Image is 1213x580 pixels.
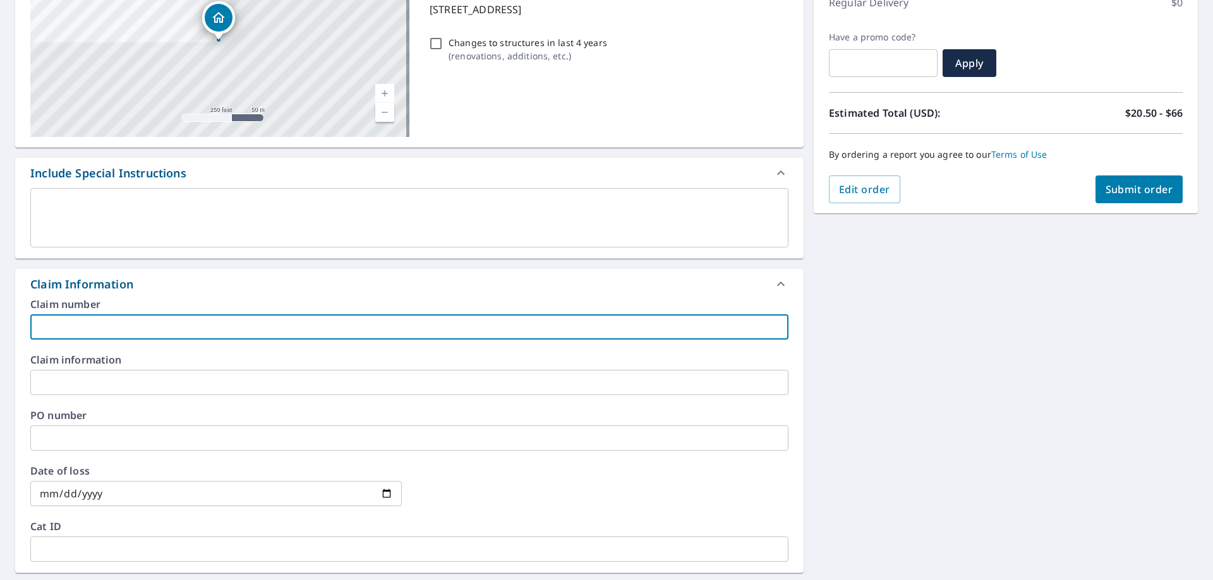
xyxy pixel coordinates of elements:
[375,103,394,122] a: Current Level 17, Zoom Out
[30,355,788,365] label: Claim information
[430,2,783,17] p: [STREET_ADDRESS]
[829,105,1006,121] p: Estimated Total (USD):
[15,158,804,188] div: Include Special Instructions
[30,466,402,476] label: Date of loss
[943,49,996,77] button: Apply
[829,32,938,43] label: Have a promo code?
[30,276,133,293] div: Claim Information
[202,1,235,40] div: Dropped pin, building 1, Residential property, 214 Oak Creek Ests Duncan, OK 73533
[30,410,788,420] label: PO number
[829,149,1183,160] p: By ordering a report you agree to our
[30,521,788,531] label: Cat ID
[1106,182,1173,196] span: Submit order
[30,165,186,182] div: Include Special Instructions
[1125,105,1183,121] p: $20.50 - $66
[829,175,900,203] button: Edit order
[953,56,986,70] span: Apply
[839,182,890,196] span: Edit order
[15,269,804,299] div: Claim Information
[1095,175,1183,203] button: Submit order
[30,299,788,309] label: Claim number
[991,148,1047,160] a: Terms of Use
[449,49,607,62] p: ( renovations, additions, etc. )
[449,36,607,49] p: Changes to structures in last 4 years
[375,84,394,103] a: Current Level 17, Zoom In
